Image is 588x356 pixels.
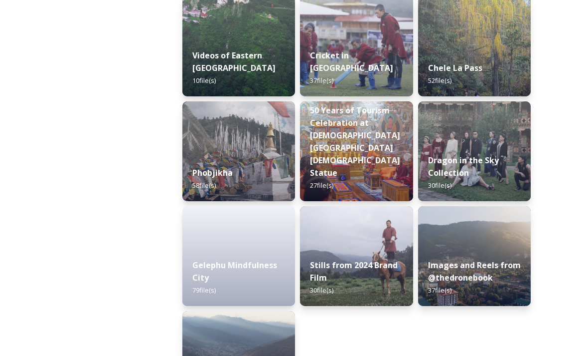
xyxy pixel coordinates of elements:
[310,286,333,295] span: 30 file(s)
[192,260,277,283] strong: Gelephu Mindfulness City
[428,76,451,85] span: 52 file(s)
[310,50,393,73] strong: Cricket in [GEOGRAPHIC_DATA]
[428,181,451,190] span: 30 file(s)
[310,76,333,85] span: 37 file(s)
[192,50,276,73] strong: Videos of Eastern [GEOGRAPHIC_DATA]
[192,286,216,295] span: 79 file(s)
[418,101,531,201] img: 74f9cf10-d3d5-4c08-9371-13a22393556d.jpg
[192,167,233,178] strong: Phobjikha
[182,206,295,331] iframe: msdoc-iframe
[428,62,482,73] strong: Chele La Pass
[418,206,531,306] img: 01697a38-64e0-42f2-b716-4cd1f8ee46d6.jpg
[300,206,413,306] img: 4075df5a-b6ee-4484-8e29-7e779a92fa88.jpg
[182,101,295,201] img: Phobjika%2520by%2520Matt%2520Dutile1.jpg
[192,76,216,85] span: 10 file(s)
[428,286,451,295] span: 37 file(s)
[192,181,216,190] span: 58 file(s)
[310,181,333,190] span: 27 file(s)
[310,260,398,283] strong: Stills from 2024 Brand Film
[310,105,400,178] strong: 50 Years of Tourism Celebration at [DEMOGRAPHIC_DATA][GEOGRAPHIC_DATA][DEMOGRAPHIC_DATA] Statue
[428,260,521,283] strong: Images and Reels from @thedronebook
[428,155,499,178] strong: Dragon in the Sky Collection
